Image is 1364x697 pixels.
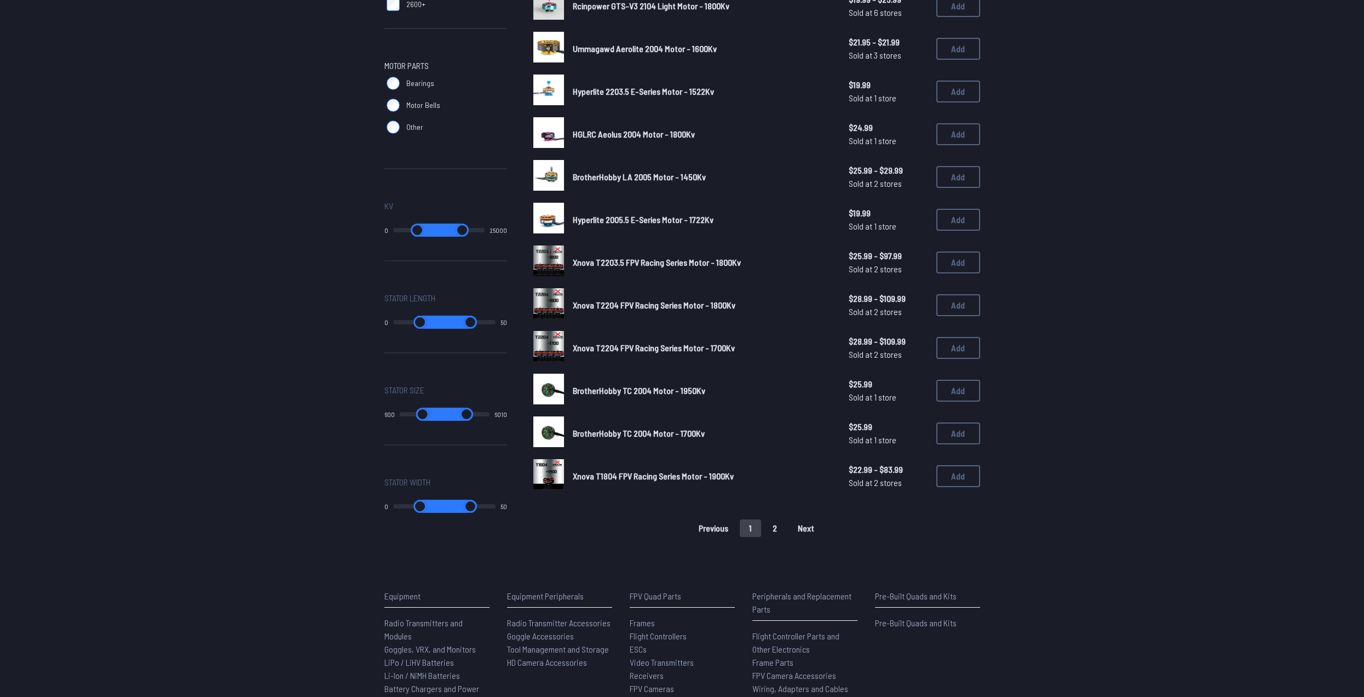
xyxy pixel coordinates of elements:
[936,166,980,188] button: Add
[533,459,564,490] img: image
[384,292,435,305] span: Stator Length
[533,117,564,151] a: image
[573,170,831,184] a: BrotherHobby LA 2005 Motor - 1450Kv
[573,427,831,440] a: BrotherHobby TC 2004 Motor - 1700Kv
[849,391,928,404] span: Sold at 1 store
[849,463,928,476] span: $22.99 - $83.99
[507,644,609,654] span: Tool Management and Storage
[849,305,928,318] span: Sold at 2 stores
[533,32,564,66] a: image
[849,433,928,447] span: Sold at 1 store
[507,630,612,643] a: Goggle Accessories
[384,669,490,682] a: Li-Ion / NiMH Batteries
[533,374,564,408] a: image
[384,199,393,213] span: Kv
[573,213,831,226] a: Hyperlite 2005.5 E-Series Motor - 1722Kv
[573,129,695,139] span: HGLRC Aeolus 2004 Motor - 1800Kv
[630,657,694,667] span: Video Transmitters
[936,380,980,402] button: Add
[387,77,400,90] input: Bearings
[533,203,564,233] img: image
[387,99,400,112] input: Motor Bells
[752,630,857,656] a: Flight Controller Parts and Other Electronics
[875,618,957,628] span: Pre-Built Quads and Kits
[936,294,980,316] button: Add
[533,288,564,322] a: image
[752,657,793,667] span: Frame Parts
[533,160,564,194] a: image
[763,519,786,537] button: 2
[507,643,612,656] a: Tool Management and Storage
[384,384,424,397] span: Stator Size
[936,337,980,359] button: Add
[573,86,714,96] span: Hyperlite 2203.5 E-Series Motor - 1522Kv
[849,348,928,361] span: Sold at 2 stores
[406,100,440,111] span: Motor Bells
[533,331,564,365] a: image
[849,6,928,19] span: Sold at 6 stores
[849,78,928,92] span: $19.99
[752,682,857,695] a: Wiring, Adapters and Cables
[500,502,507,511] output: 50
[533,416,564,447] img: image
[507,631,574,641] span: Goggle Accessories
[384,590,490,603] p: Equipment
[573,42,831,55] a: Ummagawd Aerolite 2004 Motor - 1600Kv
[500,318,507,327] output: 50
[573,85,831,98] a: Hyperlite 2203.5 E-Series Motor - 1522Kv
[533,75,564,108] a: image
[573,471,734,481] span: Xnova T1804 FPV Racing Series Motor - 1900Kv
[384,318,388,327] output: 0
[936,123,980,145] button: Add
[849,207,928,220] span: $19.99
[384,643,490,656] a: Goggles, VRX, and Monitors
[936,465,980,487] button: Add
[507,656,612,669] a: HD Camera Accessories
[384,644,476,654] span: Goggles, VRX, and Monitors
[740,519,761,537] button: 1
[533,331,564,362] img: image
[384,476,430,489] span: Stator Width
[533,117,564,148] img: image
[384,502,388,511] output: 0
[507,657,587,667] span: HD Camera Accessories
[573,384,831,397] a: BrotherHobby TC 2004 Motor - 1950Kv
[384,616,490,643] a: Radio Transmitters and Modules
[533,416,564,450] a: image
[507,590,612,603] p: Equipment Peripherals
[849,378,928,391] span: $25.99
[573,342,735,353] span: Xnova T2204 FPV Racing Series Motor - 1700Kv
[384,618,463,641] span: Radio Transmitters and Modules
[849,49,928,62] span: Sold at 3 stores
[573,256,831,269] a: Xnova T2203.5 FPV Racing Series Motor - 1800Kv
[573,385,705,396] span: BrotherHobby TC 2004 Motor - 1950Kv
[494,410,507,419] output: 6010
[789,519,824,537] button: Next
[573,299,831,312] a: Xnova T2204 FPV Racing Series Motor - 1800Kv
[752,669,857,682] a: FPV Camera Accessories
[849,121,928,134] span: $24.99
[406,78,434,89] span: Bearings
[849,164,928,177] span: $25.99 - $29.99
[630,669,735,682] a: Receivers
[849,292,928,305] span: $28.99 - $109.99
[533,203,564,237] a: image
[630,683,674,694] span: FPV Cameras
[573,300,735,310] span: Xnova T2204 FPV Racing Series Motor - 1800Kv
[384,670,460,681] span: Li-Ion / NiMH Batteries
[630,590,735,603] p: FPV Quad Parts
[573,43,717,54] span: Ummagawd Aerolite 2004 Motor - 1600Kv
[533,459,564,493] a: image
[384,226,388,235] output: 0
[752,656,857,669] a: Frame Parts
[849,36,928,49] span: $21.95 - $21.99
[752,631,839,654] span: Flight Controller Parts and Other Electronics
[798,524,814,533] span: Next
[630,670,664,681] span: Receivers
[630,616,735,630] a: Frames
[573,214,713,225] span: Hyperlite 2005.5 E-Series Motor - 1722Kv
[384,656,490,669] a: LiPo / LiHV Batteries
[875,616,980,630] a: Pre-Built Quads and Kits
[849,134,928,147] span: Sold at 1 store
[384,657,454,667] span: LiPo / LiHV Batteries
